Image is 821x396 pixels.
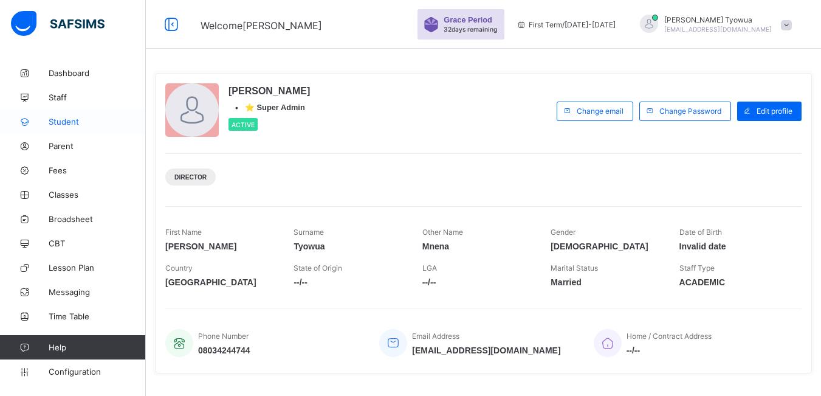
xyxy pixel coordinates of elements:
[294,228,324,237] span: Surname
[49,342,145,352] span: Help
[49,367,145,377] span: Configuration
[412,346,560,355] span: [EMAIL_ADDRESS][DOMAIN_NAME]
[444,15,492,24] span: Grace Period
[577,106,623,116] span: Change email
[49,287,146,297] span: Messaging
[228,86,310,97] span: [PERSON_NAME]
[679,241,789,251] span: Invalid date
[49,263,146,273] span: Lesson Plan
[228,103,310,112] div: •
[664,15,772,24] span: [PERSON_NAME] Tyowua
[757,106,792,116] span: Edit profile
[165,228,202,237] span: First Name
[11,11,105,36] img: safsims
[165,277,275,287] span: [GEOGRAPHIC_DATA]
[517,20,616,29] span: session/term information
[245,103,305,112] span: ⭐ Super Admin
[49,141,146,151] span: Parent
[198,346,250,355] span: 08034244744
[294,277,404,287] span: --/--
[49,311,146,321] span: Time Table
[424,17,439,32] img: sticker-purple.71386a28dfed39d6af7621340158ba97.svg
[422,277,532,287] span: --/--
[201,19,322,32] span: Welcome [PERSON_NAME]
[679,228,722,237] span: Date of Birth
[679,263,715,273] span: Staff Type
[49,214,146,224] span: Broadsheet
[49,117,146,127] span: Student
[49,165,146,175] span: Fees
[165,241,275,251] span: [PERSON_NAME]
[551,263,598,273] span: Marital Status
[628,15,798,35] div: LorettaTyowua
[422,241,532,251] span: Mnena
[165,263,193,273] span: Country
[627,346,712,355] span: --/--
[551,277,661,287] span: Married
[49,238,146,248] span: CBT
[422,263,437,273] span: LGA
[294,263,342,273] span: State of Origin
[679,277,789,287] span: ACADEMIC
[664,26,772,33] span: [EMAIL_ADDRESS][DOMAIN_NAME]
[627,332,712,341] span: Home / Contract Address
[422,228,463,237] span: Other Name
[49,92,146,102] span: Staff
[49,190,146,200] span: Classes
[198,332,249,341] span: Phone Number
[412,332,459,341] span: Email Address
[232,121,255,128] span: Active
[551,228,575,237] span: Gender
[551,241,661,251] span: [DEMOGRAPHIC_DATA]
[444,26,497,33] span: 32 days remaining
[174,174,207,181] span: DIRECTOR
[659,106,721,116] span: Change Password
[49,68,146,78] span: Dashboard
[294,241,404,251] span: Tyowua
